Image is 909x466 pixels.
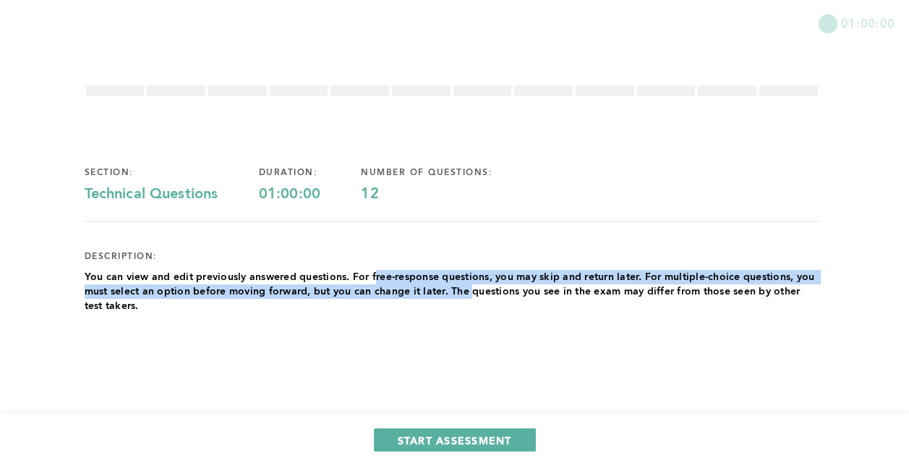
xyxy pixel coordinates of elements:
div: section: [85,167,259,179]
div: 01:00:00 [259,186,362,203]
div: Technical Questions [85,186,259,203]
span: 01:00:00 [841,14,895,31]
span: START ASSESSMENT [398,433,512,447]
div: 12 [361,186,533,203]
div: duration: [259,167,362,179]
div: number of questions: [361,167,533,179]
div: description: [85,251,158,263]
button: START ASSESSMENT [374,428,536,452]
p: You can view and edit previously answered questions. For free-response questions, you may skip an... [85,270,819,313]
